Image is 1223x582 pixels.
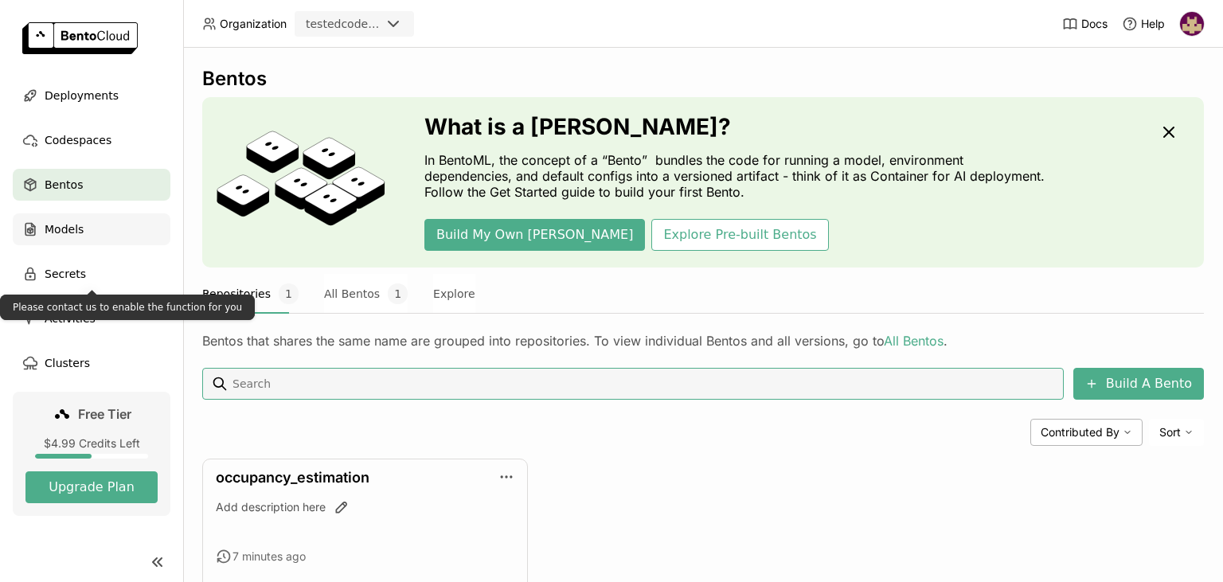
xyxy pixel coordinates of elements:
a: Docs [1062,16,1108,32]
a: Bentos [13,169,170,201]
a: Clusters [13,347,170,379]
span: Sort [1159,425,1181,439]
span: Models [45,220,84,239]
span: Organization [220,17,287,31]
button: Repositories [202,274,299,314]
button: Upgrade Plan [25,471,158,503]
input: Selected testedcodeployment. [382,17,384,33]
button: Build My Own [PERSON_NAME] [424,219,645,251]
span: Free Tier [78,406,131,422]
p: In BentoML, the concept of a “Bento” bundles the code for running a model, environment dependenci... [424,152,1053,200]
div: Contributed By [1030,419,1143,446]
span: 1 [279,283,299,304]
button: All Bentos [324,274,408,314]
button: Explore [433,274,475,314]
div: testedcodeployment [306,16,381,32]
div: Help [1122,16,1165,32]
div: $4.99 Credits Left [25,436,158,451]
h3: What is a [PERSON_NAME]? [424,114,1053,139]
span: Clusters [45,353,90,373]
span: Secrets [45,264,86,283]
a: Deployments [13,80,170,111]
span: Contributed By [1041,425,1119,439]
img: cover onboarding [215,130,386,235]
div: Add description here [216,499,514,515]
a: occupancy_estimation [216,469,369,486]
a: Secrets [13,258,170,290]
a: Free Tier$4.99 Credits LeftUpgrade Plan [13,392,170,516]
button: Build A Bento [1073,368,1204,400]
span: Codespaces [45,131,111,150]
span: Docs [1081,17,1108,31]
button: Explore Pre-built Bentos [651,219,828,251]
span: 1 [388,283,408,304]
input: Search [231,371,1057,396]
span: Bentos [45,175,83,194]
a: Models [13,213,170,245]
span: Help [1141,17,1165,31]
div: Bentos [202,67,1204,91]
img: logo [22,22,138,54]
a: Codespaces [13,124,170,156]
a: All Bentos [884,333,944,349]
div: Bentos that shares the same name are grouped into repositories. To view individual Bentos and all... [202,333,1204,349]
span: 7 minutes ago [232,549,306,564]
img: Hélio Júnior [1180,12,1204,36]
div: Sort [1149,419,1204,446]
span: Deployments [45,86,119,105]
